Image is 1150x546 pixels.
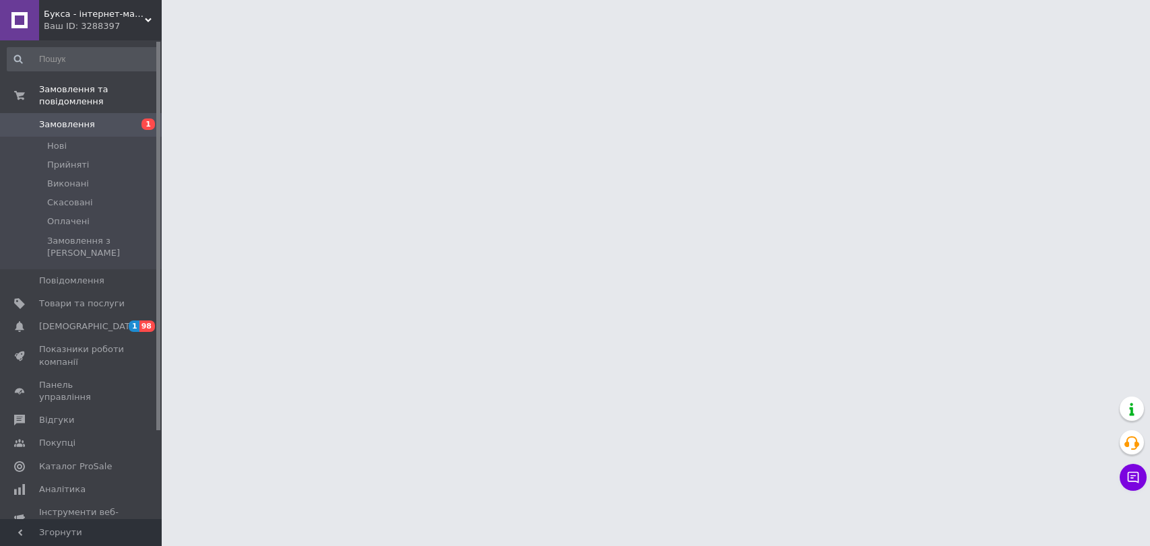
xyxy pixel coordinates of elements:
span: Скасовані [47,197,93,209]
span: Показники роботи компанії [39,343,125,368]
span: Відгуки [39,414,74,426]
span: Аналітика [39,483,86,496]
span: Замовлення та повідомлення [39,83,162,108]
span: Панель управління [39,379,125,403]
span: Виконані [47,178,89,190]
input: Пошук [7,47,158,71]
span: 98 [139,320,155,332]
span: 1 [129,320,139,332]
span: Повідомлення [39,275,104,287]
span: Букса - інтернет-магазин книг, товарів для дітей та подарунків [44,8,145,20]
button: Чат з покупцем [1120,464,1147,491]
span: Інструменти веб-майстра та SEO [39,506,125,531]
span: 1 [141,118,155,130]
span: Нові [47,140,67,152]
span: Замовлення [39,118,95,131]
span: Оплачені [47,215,90,228]
span: Товари та послуги [39,298,125,310]
span: Покупці [39,437,75,449]
span: Прийняті [47,159,89,171]
span: Замовлення з [PERSON_NAME] [47,235,157,259]
span: [DEMOGRAPHIC_DATA] [39,320,139,333]
span: Каталог ProSale [39,460,112,473]
div: Ваш ID: 3288397 [44,20,162,32]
